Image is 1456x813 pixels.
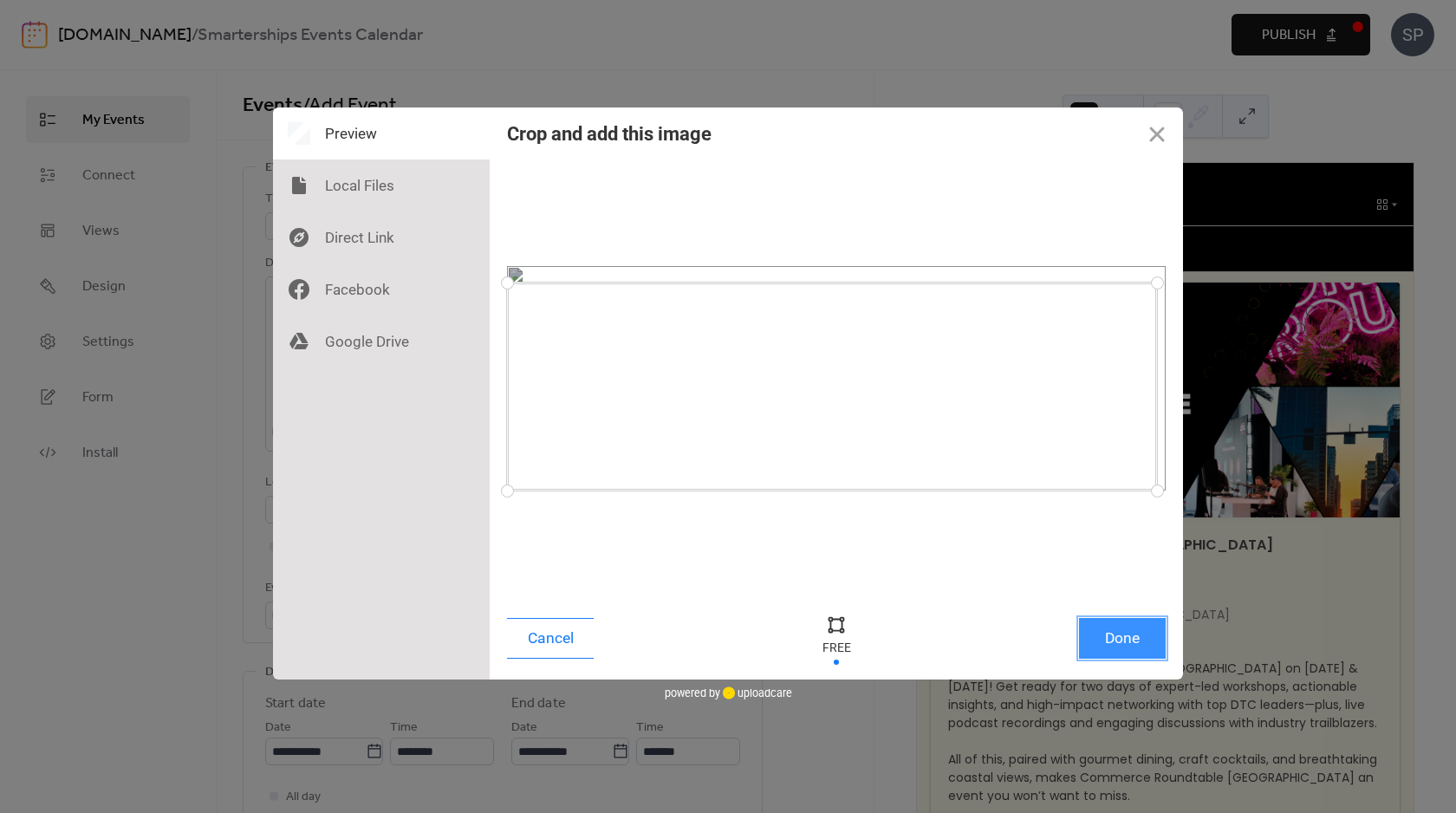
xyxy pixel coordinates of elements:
button: Cancel [507,618,594,659]
div: Crop and add this image [507,123,712,145]
button: Done [1079,618,1166,659]
div: Google Drive [273,315,490,367]
div: Facebook [273,263,490,315]
div: Local Files [273,159,490,211]
div: Direct Link [273,211,490,263]
button: Close [1131,107,1183,159]
div: powered by [665,680,792,706]
div: Preview [273,107,490,159]
a: uploadcare [720,686,792,699]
